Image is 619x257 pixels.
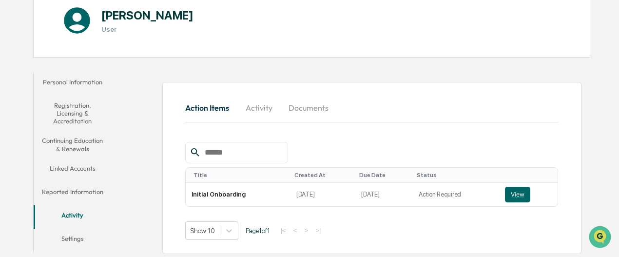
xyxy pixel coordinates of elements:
div: 🔎 [10,142,18,150]
button: View [505,187,530,202]
button: Linked Accounts [34,158,111,182]
h1: [PERSON_NAME] [101,8,193,22]
a: 🗄️Attestations [67,119,125,136]
button: Documents [281,96,336,119]
div: 🖐️ [10,123,18,131]
img: 1746055101610-c473b297-6a78-478c-a979-82029cc54cd1 [10,74,27,92]
a: 🔎Data Lookup [6,137,65,155]
div: Toggle SortBy [359,172,409,178]
button: Activity [237,96,281,119]
a: 🖐️Preclearance [6,119,67,136]
div: We're available if you need us! [33,84,123,92]
h3: User [101,25,193,33]
a: Powered byPylon [69,164,118,172]
button: |< [277,226,289,235]
div: Toggle SortBy [417,172,495,178]
td: Action Required [413,183,499,206]
div: Start new chat [33,74,160,84]
a: View [505,187,552,202]
button: > [301,226,311,235]
span: Page 1 of 1 [246,227,270,235]
button: Personal Information [34,72,111,96]
div: secondary tabs example [34,72,111,252]
td: Initial Onboarding [186,183,290,206]
div: 🗄️ [71,123,78,131]
div: Toggle SortBy [193,172,287,178]
button: Action Items [185,96,237,119]
button: >| [312,226,324,235]
span: Attestations [80,122,121,132]
iframe: Open customer support [588,225,614,251]
button: Activity [34,205,111,229]
button: Registration, Licensing & Accreditation [34,96,111,131]
button: Continuing Education & Renewals [34,131,111,158]
button: Reported Information [34,182,111,205]
button: Settings [34,229,111,252]
td: [DATE] [290,183,356,206]
span: Pylon [97,165,118,172]
button: < [290,226,300,235]
button: Start new chat [166,77,177,89]
td: [DATE] [355,183,413,206]
div: Toggle SortBy [294,172,352,178]
span: Data Lookup [19,141,61,151]
span: Preclearance [19,122,63,132]
div: secondary tabs example [185,96,558,119]
div: Toggle SortBy [507,172,554,178]
p: How can we help? [10,20,177,36]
